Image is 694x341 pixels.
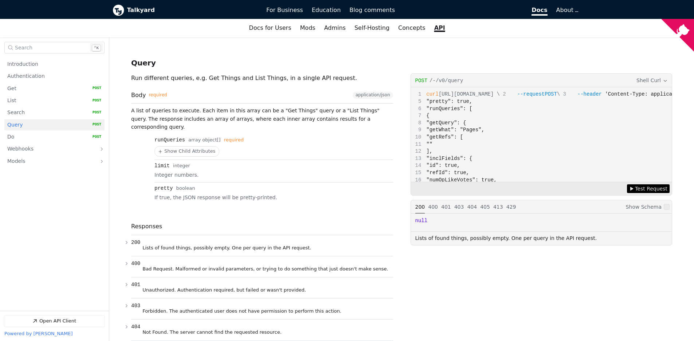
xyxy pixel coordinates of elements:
[430,22,450,34] a: API
[7,146,34,153] p: Webhooks
[142,244,391,252] p: Lists of found things, possibly empty. One per query in the API request.
[441,204,451,210] span: 401
[415,218,428,224] span: null
[426,163,460,168] span: "id": true,
[532,7,547,16] span: Docs
[636,76,668,85] button: Shell Curl
[7,61,38,68] p: Introduction
[506,204,516,210] span: 429
[131,107,393,131] p: A list of queries to execute. Each item in this array can be a "Get Things" query or a "List Thin...
[224,137,243,143] div: required
[7,73,45,80] p: Authentication
[131,256,393,277] button: 400 Bad Request. Malformed or invalid parameters, or trying to do something that just doesn't mak...
[7,158,25,165] p: Models
[244,22,295,34] a: Docs for Users
[349,7,395,13] span: Blog comments
[428,204,438,210] span: 400
[188,137,220,143] span: array object[]
[7,133,14,140] p: Do
[15,45,32,51] span: Search
[467,204,477,210] span: 404
[493,204,503,210] span: 413
[312,7,341,13] span: Education
[7,71,101,82] a: Authentication
[154,171,393,179] p: Integer numbers.
[154,137,185,143] div: runQueries
[7,144,91,155] a: Webhooks
[7,109,25,116] p: Search
[415,234,597,242] p: Lists of found things, possibly empty. One per query in the API request.
[131,324,140,330] span: 404
[7,59,101,70] a: Introduction
[7,95,101,106] a: List POST
[430,78,463,84] span: /-/v0/query
[155,147,219,156] button: Show Child Attributes
[113,4,124,16] img: Talkyard logo
[320,22,350,34] a: Admins
[480,204,490,210] span: 405
[131,282,140,288] span: 401
[556,7,577,13] span: About
[131,59,156,67] h3: Query
[7,131,101,143] a: Do POST
[426,113,429,119] span: {
[87,123,101,128] span: POST
[149,93,167,98] div: required
[176,186,195,191] span: boolean
[635,185,667,193] span: Test Request
[7,85,16,92] p: Get
[142,328,391,336] p: Not Found. The server cannot find the requested resource.
[131,303,140,309] span: 403
[636,76,661,84] span: Shell Curl
[426,148,432,154] span: ],
[154,185,173,191] div: pretty
[4,331,72,337] a: Powered by [PERSON_NAME]
[426,177,497,183] span: "numOpLikeVotes": true,
[415,91,500,97] span: [URL][DOMAIN_NAME] \
[131,73,393,83] p: Run different queries, e.g. Get Things and List Things, in a single API request.
[92,45,101,52] kbd: k
[426,99,472,104] span: "pretty": true,
[517,91,557,97] span: --request
[131,277,393,298] button: 401 Unauthorized. Authentication required, but failed or wasn't provided.
[87,98,101,103] span: POST
[154,163,170,169] div: limit
[627,184,670,193] button: Test Request
[426,106,472,112] span: "runQueries": [
[131,298,393,319] button: 403 Forbidden. The authenticated user does not have permission to perform this action.
[426,170,469,176] span: "refId": true,
[577,91,602,97] span: --header
[127,5,256,15] b: Talkyard
[266,7,303,13] span: For Business
[394,22,430,34] a: Concepts
[500,91,560,97] span: \
[426,156,472,161] span: "inclFields": {
[4,316,105,327] a: Open API Client
[356,93,390,98] span: application/json
[345,4,399,16] a: Blog comments
[142,307,391,315] p: Forbidden. The authenticated user does not have permission to perform this action.
[454,204,464,210] span: 403
[426,91,439,97] span: curl
[426,141,432,147] span: ""
[307,4,345,16] a: Education
[113,4,256,16] a: Talkyard logoTalkyard
[94,46,97,51] span: ⌃
[262,4,307,16] a: For Business
[411,200,673,245] section: Example Responses
[415,204,425,210] span: 200
[87,135,101,140] span: POST
[350,22,394,34] a: Self-Hosting
[142,265,391,273] p: Bad Request. Malformed or invalid parameters, or trying to do something that just doesn't make se...
[173,163,190,169] span: integer
[131,222,393,230] div: Responses
[7,119,101,131] a: Query POST
[87,86,101,91] span: POST
[426,134,463,140] span: "getRefs": [
[154,193,393,202] p: If true, the JSON response will be pretty-printed.
[131,261,140,266] span: 400
[623,200,672,213] label: Show Schema
[296,22,320,34] a: Mods
[7,121,23,128] p: Query
[7,156,91,168] a: Models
